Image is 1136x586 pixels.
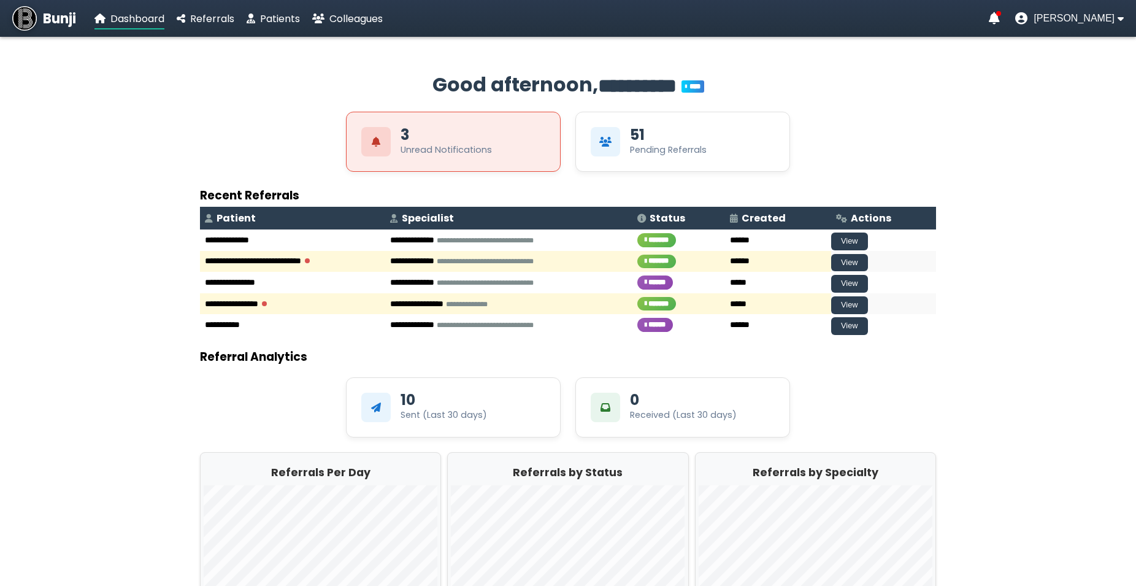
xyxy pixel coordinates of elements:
span: Patients [260,12,300,26]
h3: Recent Referrals [200,187,936,204]
a: Dashboard [94,11,164,26]
div: 0 [630,393,639,407]
span: [PERSON_NAME] [1034,13,1115,24]
span: Referrals [190,12,234,26]
div: Sent (Last 30 days) [401,409,487,422]
div: 3 [401,128,409,142]
div: View Unread Notifications [346,112,561,172]
th: Patient [200,207,385,229]
button: User menu [1015,12,1124,25]
th: Actions [831,207,936,229]
span: Bunji [43,9,76,29]
a: Notifications [989,12,1000,25]
a: Colleagues [312,11,383,26]
span: Colleagues [329,12,383,26]
h2: Referrals by Specialty [699,465,932,480]
a: Bunji [12,6,76,31]
div: Received (Last 30 days) [630,409,737,422]
div: Pending Referrals [630,144,707,156]
h2: Referrals Per Day [204,465,437,480]
h2: Good afternoon, [200,70,936,99]
div: 10Sent (Last 30 days) [346,377,561,438]
span: Dashboard [110,12,164,26]
h3: Referral Analytics [200,348,936,366]
img: Bunji Dental Referral Management [12,6,37,31]
a: Referrals [177,11,234,26]
button: View [831,254,868,272]
div: Unread Notifications [401,144,492,156]
button: View [831,233,868,250]
button: View [831,275,868,293]
div: 0Received (Last 30 days) [575,377,790,438]
div: View Pending Referrals [575,112,790,172]
th: Specialist [385,207,632,229]
th: Status [632,207,726,229]
span: You’re on Plus! [681,80,704,93]
h2: Referrals by Status [451,465,685,480]
a: Patients [247,11,300,26]
div: 10 [401,393,415,407]
button: View [831,296,868,314]
th: Created [725,207,831,229]
button: View [831,317,868,335]
div: 51 [630,128,645,142]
